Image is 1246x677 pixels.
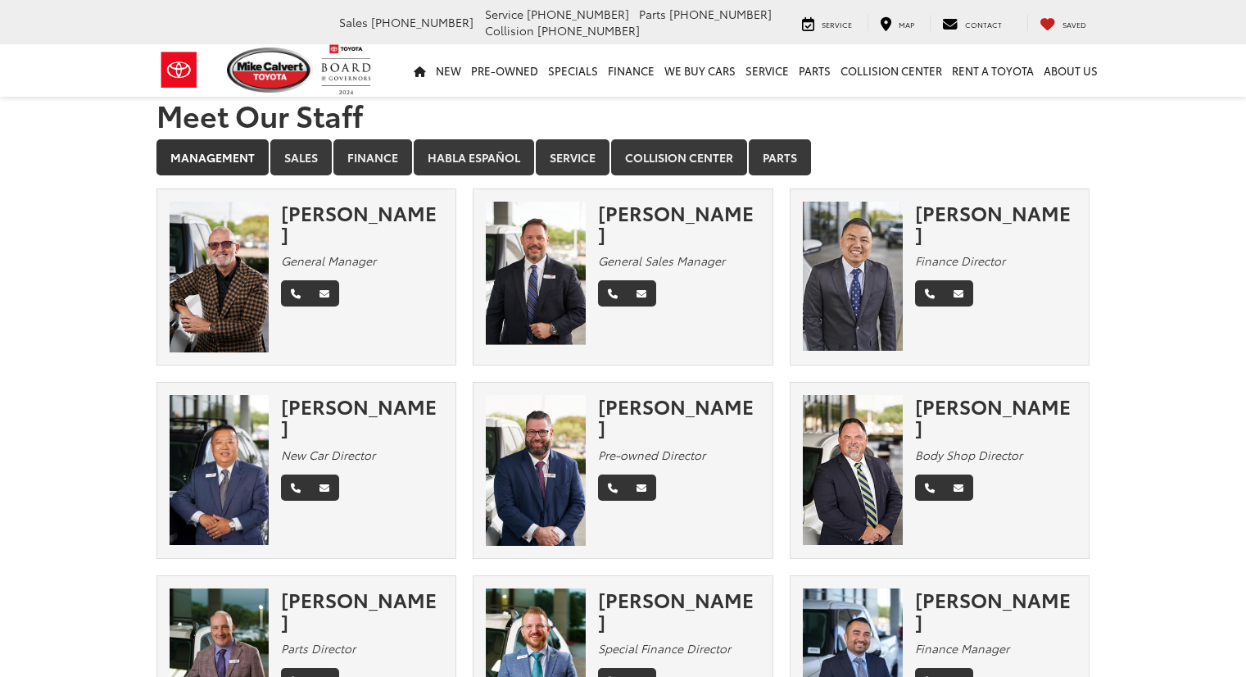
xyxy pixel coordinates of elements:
[339,14,368,30] span: Sales
[944,280,973,307] a: Email
[749,139,811,175] a: Parts
[310,475,339,501] a: Email
[170,202,270,352] img: Mike Gorbet
[741,44,794,97] a: Service
[915,280,945,307] a: Phone
[310,280,339,307] a: Email
[333,139,412,175] a: Finance
[803,395,903,545] img: Chuck Baldridge
[281,447,375,463] em: New Car Director
[1039,44,1103,97] a: About Us
[947,44,1039,97] a: Rent a Toyota
[803,202,903,352] img: Adam Nguyen
[944,475,973,501] a: Email
[794,44,836,97] a: Parts
[627,475,656,501] a: Email
[466,44,543,97] a: Pre-Owned
[915,252,1005,269] em: Finance Director
[281,475,310,501] a: Phone
[281,588,443,632] div: [PERSON_NAME]
[431,44,466,97] a: New
[281,202,443,245] div: [PERSON_NAME]
[486,202,586,352] img: Ronny Haring
[915,447,1022,463] em: Body Shop Director
[536,139,609,175] a: Service
[598,202,760,245] div: [PERSON_NAME]
[485,22,534,39] span: Collision
[915,475,945,501] a: Phone
[270,139,332,175] a: Sales
[414,139,534,175] a: Habla Español
[930,15,1014,31] a: Contact
[627,280,656,307] a: Email
[527,6,629,22] span: [PHONE_NUMBER]
[915,640,1009,657] em: Finance Manager
[822,19,852,30] span: Service
[598,447,705,463] em: Pre-owned Director
[868,15,927,31] a: Map
[915,202,1077,245] div: [PERSON_NAME]
[1062,19,1086,30] span: Saved
[965,19,1002,30] span: Contact
[915,588,1077,632] div: [PERSON_NAME]
[1027,15,1099,31] a: My Saved Vehicles
[170,395,270,545] img: Ed Yi
[899,19,914,30] span: Map
[486,395,586,546] img: Wesley Worton
[543,44,603,97] a: Specials
[659,44,741,97] a: WE BUY CARS
[371,14,473,30] span: [PHONE_NUMBER]
[669,6,772,22] span: [PHONE_NUMBER]
[598,280,628,307] a: Phone
[156,98,1090,131] h1: Meet Our Staff
[409,44,431,97] a: Home
[281,252,376,269] em: General Manager
[485,6,523,22] span: Service
[639,6,666,22] span: Parts
[598,252,725,269] em: General Sales Manager
[915,395,1077,438] div: [PERSON_NAME]
[227,48,314,93] img: Mike Calvert Toyota
[156,139,269,175] a: Management
[611,139,747,175] a: Collision Center
[281,280,310,307] a: Phone
[598,640,731,657] em: Special Finance Director
[281,640,356,657] em: Parts Director
[603,44,659,97] a: Finance
[790,15,864,31] a: Service
[598,588,760,632] div: [PERSON_NAME]
[281,395,443,438] div: [PERSON_NAME]
[836,44,947,97] a: Collision Center
[148,43,210,97] img: Toyota
[156,139,1090,177] div: Department Tabs
[598,475,628,501] a: Phone
[598,395,760,438] div: [PERSON_NAME]
[537,22,640,39] span: [PHONE_NUMBER]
